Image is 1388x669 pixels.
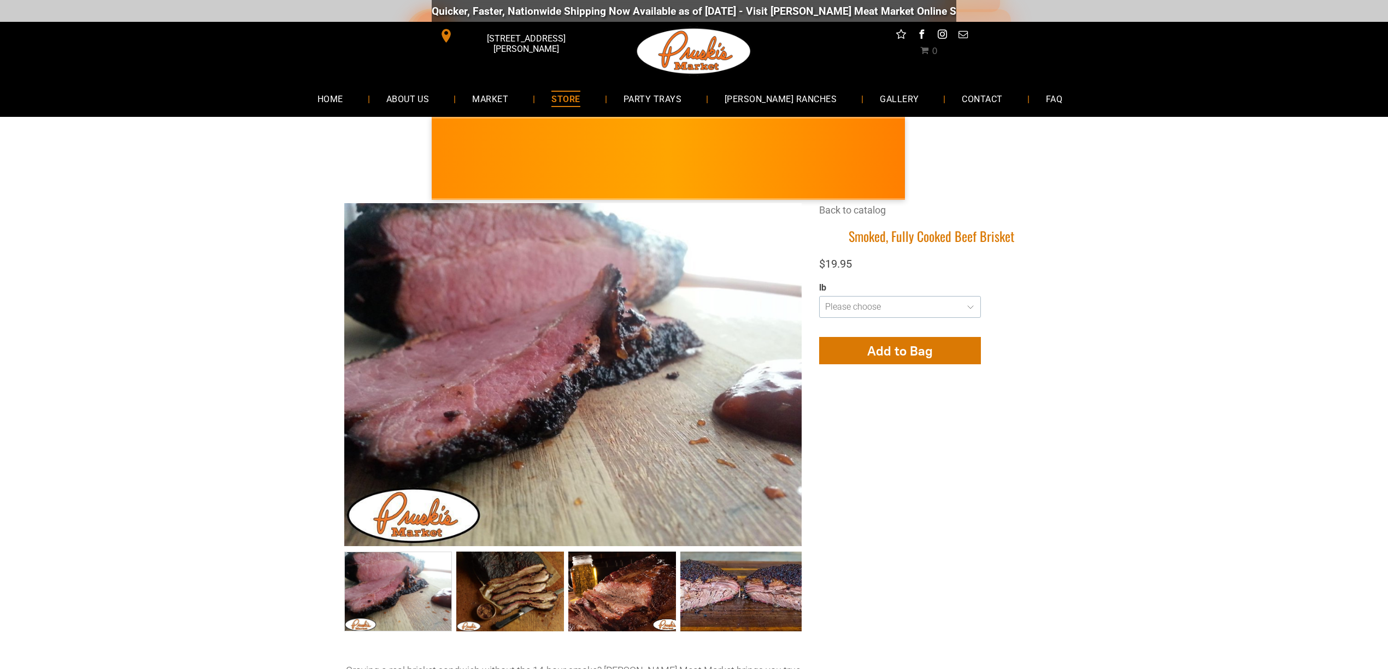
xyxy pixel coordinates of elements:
a: instagram [936,27,950,44]
a: STORE [535,84,596,113]
a: HOME [301,84,360,113]
a: FAQ [1030,84,1079,113]
a: [PERSON_NAME] RANCHES [708,84,853,113]
a: Smoked, Fully Cooked Beef Brisket 0 [344,552,452,631]
a: PARTY TRAYS [607,84,698,113]
span: Add to Bag [867,343,933,359]
div: lb [819,282,981,294]
span: $19.95 [819,257,852,270]
a: Smoked, Fully Cooked Beef Brisket 1 [456,552,564,631]
a: Smoked, Fully Cooked Beef Brisket 3 [680,552,802,631]
a: CONTACT [945,84,1019,113]
a: facebook [915,27,929,44]
span: 0 [932,46,937,56]
span: [STREET_ADDRESS][PERSON_NAME] [456,28,597,60]
a: ABOUT US [370,84,446,113]
img: Smoked, Fully Cooked Beef Brisket [344,203,802,546]
a: email [956,27,971,44]
button: Add to Bag [819,337,981,364]
a: Smoked, Fully Cooked Beef Brisket 2 [568,552,676,631]
div: Breadcrumbs [819,203,1044,228]
a: [STREET_ADDRESS][PERSON_NAME] [432,27,599,44]
div: Quicker, Faster, Nationwide Shipping Now Available as of [DATE] - Visit [PERSON_NAME] Meat Market... [421,5,1083,17]
span: [PERSON_NAME] MARKET [891,166,1105,183]
a: Back to catalog [819,204,886,216]
img: Pruski-s+Market+HQ+Logo2-1920w.png [635,22,753,81]
a: MARKET [456,84,525,113]
h1: Smoked, Fully Cooked Beef Brisket [819,228,1044,245]
a: GALLERY [863,84,935,113]
a: Social network [894,27,908,44]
